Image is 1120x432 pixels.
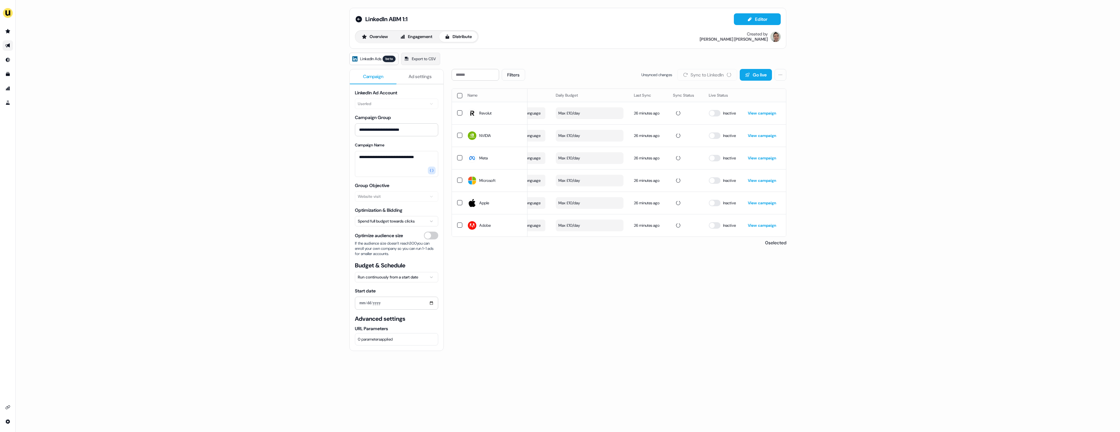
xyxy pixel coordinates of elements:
span: Microsoft [479,177,496,184]
label: LinkedIn Ad Account [355,90,397,96]
span: 0 parameters applied [358,336,393,343]
a: Export to CSV [401,53,440,65]
span: Export to CSV [412,56,436,62]
button: Go live [740,69,772,81]
label: URL Parameters [355,325,438,332]
th: Live Status [704,89,743,102]
td: 26 minutes ago [629,192,668,214]
th: Name [462,89,527,102]
button: Max £10/day [556,130,623,142]
button: Max £10/day [556,107,623,119]
td: 26 minutes ago [629,169,668,192]
div: Created by [747,32,768,37]
th: Daily Budget [551,89,629,102]
a: Go to outbound experience [3,40,13,51]
span: Budget & Schedule [355,262,438,269]
button: Engagement [395,32,438,42]
a: Go to integrations [3,416,13,427]
a: Editor [734,17,781,23]
a: View campaign [748,111,776,116]
button: Distribute [439,32,477,42]
button: 0 parametersapplied [355,333,438,345]
td: 26 minutes ago [629,124,668,147]
span: Meta [479,155,488,161]
span: Inactive [723,132,736,139]
a: View campaign [748,223,776,228]
a: View campaign [748,178,776,183]
th: Last Sync [629,89,668,102]
a: Go to Inbound [3,55,13,65]
span: Campaign [363,73,384,80]
a: Go to prospects [3,26,13,36]
span: Advanced settings [355,315,438,323]
span: Inactive [723,177,736,184]
button: Optimize audience size [424,232,438,239]
span: If the audience size doesn’t reach 300 you can enroll your own company so you can run 1-1 ads for... [355,241,438,256]
p: 0 selected [763,239,786,246]
span: Revolut [479,110,492,116]
button: Max £10/day [556,197,623,209]
label: Start date [355,288,376,294]
button: Filters [502,69,525,81]
span: Unsynced changes [641,72,672,78]
span: Inactive [723,222,736,229]
span: NVIDIA [479,132,491,139]
span: Inactive [723,110,736,116]
a: Go to attribution [3,83,13,94]
label: Group Objective [355,182,389,188]
span: Inactive [723,200,736,206]
a: View campaign [748,133,776,138]
a: Go to experiments [3,98,13,108]
button: Overview [356,32,393,42]
a: View campaign [748,155,776,161]
td: 26 minutes ago [629,102,668,124]
div: [PERSON_NAME] [PERSON_NAME] [700,37,768,42]
span: Optimize audience size [355,232,403,239]
button: Max £10/day [556,175,623,186]
span: LinkedIn ABM 1:1 [365,15,408,23]
label: Campaign Group [355,115,391,120]
button: Max £10/day [556,152,623,164]
a: LinkedIn Adsbeta [349,53,399,65]
label: Campaign Name [355,142,385,148]
span: Inactive [723,155,736,161]
div: beta [383,56,396,62]
span: LinkedIn Ads [360,56,381,62]
button: Max £10/day [556,220,623,231]
button: Editor [734,13,781,25]
button: More actions [775,69,786,81]
img: Yves [770,32,781,42]
label: Optimization & Bidding [355,207,402,213]
a: Go to integrations [3,402,13,412]
a: Go to templates [3,69,13,79]
span: Ad settings [409,73,432,80]
th: Sync Status [668,89,704,102]
td: 26 minutes ago [629,214,668,236]
a: View campaign [748,200,776,206]
span: Adobe [479,222,491,229]
span: Apple [479,200,489,206]
td: 26 minutes ago [629,147,668,169]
